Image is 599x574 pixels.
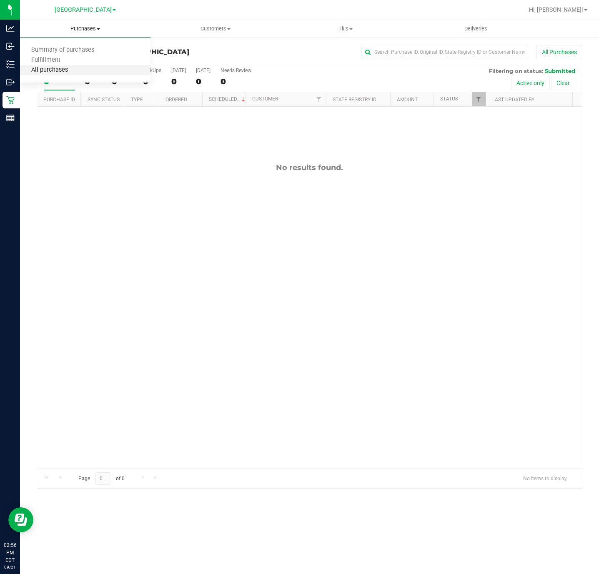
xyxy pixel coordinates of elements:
[20,25,150,33] span: Purchases
[529,6,583,13] span: Hi, [PERSON_NAME]!
[151,25,281,33] span: Customers
[6,114,15,122] inline-svg: Reports
[281,25,411,33] span: Tills
[165,97,187,103] a: Ordered
[20,47,105,54] span: Summary of purchases
[511,76,550,90] button: Active only
[472,92,486,106] a: Filter
[20,20,150,38] a: Purchases Summary of purchases Fulfillment All purchases
[196,68,211,73] div: [DATE]
[453,25,499,33] span: Deliveries
[411,20,541,38] a: Deliveries
[312,92,326,106] a: Filter
[252,96,278,102] a: Customer
[281,20,411,38] a: Tills
[6,42,15,50] inline-svg: Inbound
[361,46,528,58] input: Search Purchase ID, Original ID, State Registry ID or Customer Name...
[4,564,16,570] p: 09/21
[71,472,131,485] span: Page of 0
[489,68,543,74] span: Filtering on status:
[221,68,251,73] div: Needs Review
[88,97,120,103] a: Sync Status
[55,6,112,13] span: [GEOGRAPHIC_DATA]
[6,96,15,104] inline-svg: Retail
[171,68,186,73] div: [DATE]
[492,97,534,103] a: Last Updated By
[6,60,15,68] inline-svg: Inventory
[551,76,575,90] button: Clear
[397,97,418,103] a: Amount
[20,67,79,74] span: All purchases
[43,97,75,103] a: Purchase ID
[20,57,72,64] span: Fulfillment
[440,96,458,102] a: Status
[6,78,15,86] inline-svg: Outbound
[333,97,376,103] a: State Registry ID
[143,68,161,73] div: PickUps
[6,24,15,33] inline-svg: Analytics
[171,77,186,86] div: 0
[113,48,189,56] span: [GEOGRAPHIC_DATA]
[516,472,574,485] span: No items to display
[143,77,161,86] div: 0
[150,20,281,38] a: Customers
[4,541,16,564] p: 02:56 PM EDT
[545,68,575,74] span: Submitted
[37,163,582,172] div: No results found.
[8,507,33,532] iframe: Resource center
[536,45,582,59] button: All Purchases
[196,77,211,86] div: 0
[131,97,143,103] a: Type
[209,96,247,102] a: Scheduled
[221,77,251,86] div: 0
